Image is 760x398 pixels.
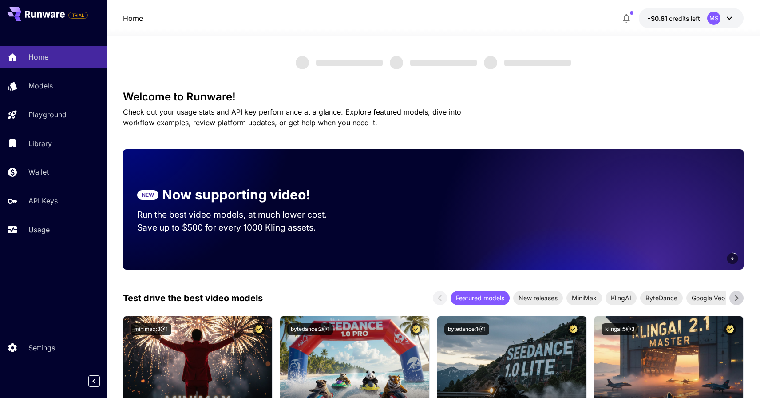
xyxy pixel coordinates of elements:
[731,255,734,262] span: 6
[68,10,88,20] span: Add your payment card to enable full platform functionality.
[28,138,52,149] p: Library
[606,291,637,305] div: KlingAI
[639,8,744,28] button: -$0.6128MS
[28,80,53,91] p: Models
[707,12,720,25] div: MS
[28,342,55,353] p: Settings
[648,15,669,22] span: -$0.61
[606,293,637,302] span: KlingAI
[451,293,510,302] span: Featured models
[69,12,87,19] span: TRIAL
[602,323,638,335] button: klingai:5@3
[123,107,461,127] span: Check out your usage stats and API key performance at a glance. Explore featured models, dive int...
[88,375,100,387] button: Collapse sidebar
[513,293,563,302] span: New releases
[640,293,683,302] span: ByteDance
[137,221,344,234] p: Save up to $500 for every 1000 Kling assets.
[253,323,265,335] button: Certified Model – Vetted for best performance and includes a commercial license.
[444,323,489,335] button: bytedance:1@1
[287,323,333,335] button: bytedance:2@1
[28,195,58,206] p: API Keys
[28,109,67,120] p: Playground
[131,323,171,335] button: minimax:3@1
[686,293,730,302] span: Google Veo
[162,185,310,205] p: Now supporting video!
[648,14,700,23] div: -$0.6128
[640,291,683,305] div: ByteDance
[28,52,48,62] p: Home
[28,224,50,235] p: Usage
[123,13,143,24] nav: breadcrumb
[686,291,730,305] div: Google Veo
[123,91,744,103] h3: Welcome to Runware!
[566,293,602,302] span: MiniMax
[123,291,263,305] p: Test drive the best video models
[669,15,700,22] span: credits left
[724,323,736,335] button: Certified Model – Vetted for best performance and includes a commercial license.
[410,323,422,335] button: Certified Model – Vetted for best performance and includes a commercial license.
[28,167,49,177] p: Wallet
[142,191,154,199] p: NEW
[451,291,510,305] div: Featured models
[137,208,344,221] p: Run the best video models, at much lower cost.
[123,13,143,24] a: Home
[95,373,107,389] div: Collapse sidebar
[513,291,563,305] div: New releases
[567,323,579,335] button: Certified Model – Vetted for best performance and includes a commercial license.
[566,291,602,305] div: MiniMax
